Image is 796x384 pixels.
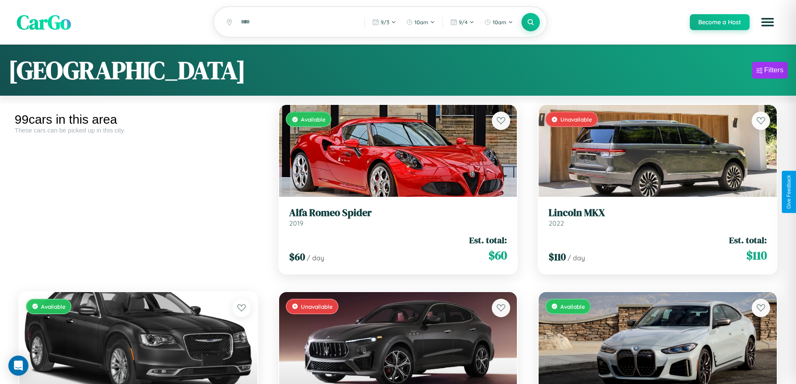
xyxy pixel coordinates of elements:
span: 9 / 3 [381,19,389,25]
button: Open menu [756,10,779,34]
div: These cars can be picked up in this city. [15,127,262,134]
span: / day [307,254,324,262]
span: 2022 [549,219,564,227]
span: 2019 [289,219,303,227]
button: 9/4 [446,15,478,29]
span: Available [41,303,66,310]
button: 9/3 [368,15,400,29]
span: Unavailable [560,116,592,123]
button: 10am [480,15,517,29]
span: 9 / 4 [459,19,468,25]
h3: Alfa Romeo Spider [289,207,507,219]
span: $ 110 [746,247,767,264]
span: 10am [493,19,506,25]
button: Become a Host [690,14,750,30]
span: $ 60 [289,250,305,264]
span: Unavailable [301,303,333,310]
span: $ 110 [549,250,566,264]
div: Filters [764,66,783,74]
span: Available [301,116,326,123]
span: / day [567,254,585,262]
div: 99 cars in this area [15,112,262,127]
a: Alfa Romeo Spider2019 [289,207,507,227]
h3: Lincoln MKX [549,207,767,219]
button: Filters [752,62,788,79]
button: 10am [402,15,439,29]
span: CarGo [17,8,71,36]
div: Give Feedback [786,175,792,209]
span: $ 60 [488,247,507,264]
span: Available [560,303,585,310]
a: Lincoln MKX2022 [549,207,767,227]
span: Est. total: [469,234,507,246]
h1: [GEOGRAPHIC_DATA] [8,53,246,87]
span: Est. total: [729,234,767,246]
span: 10am [415,19,428,25]
div: Open Intercom Messenger [8,356,28,376]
